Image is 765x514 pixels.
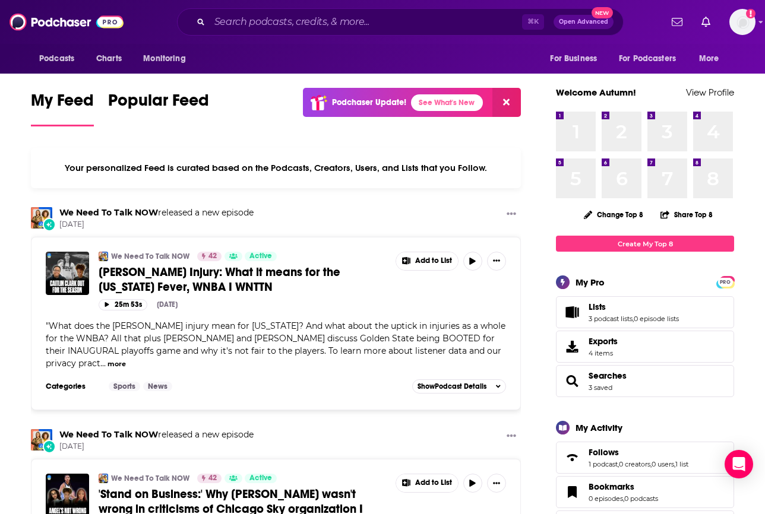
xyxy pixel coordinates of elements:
[396,474,458,492] button: Show More Button
[177,8,624,36] div: Search podcasts, credits, & more...
[560,484,584,500] a: Bookmarks
[589,460,618,468] a: 1 podcast
[208,472,217,484] span: 42
[718,278,732,287] span: PRO
[589,315,633,323] a: 3 podcast lists
[746,9,755,18] svg: Add a profile image
[560,449,584,466] a: Follows
[43,440,56,453] div: New Episode
[619,460,650,468] a: 0 creators
[718,277,732,286] a: PRO
[633,315,634,323] span: ,
[59,220,254,230] span: [DATE]
[686,87,734,98] a: View Profile
[46,382,99,391] h3: Categories
[550,50,597,67] span: For Business
[650,460,652,468] span: ,
[31,90,94,126] a: My Feed
[59,429,158,440] a: We Need To Talk NOW
[697,12,715,32] a: Show notifications dropdown
[210,12,522,31] input: Search podcasts, credits, & more...
[634,315,679,323] a: 0 episode lists
[729,9,755,35] span: Logged in as autumncomm
[46,321,505,369] span: "
[502,429,521,444] button: Show More Button
[674,460,675,468] span: ,
[589,302,679,312] a: Lists
[725,450,753,478] div: Open Intercom Messenger
[108,90,209,118] span: Popular Feed
[99,252,108,261] img: We Need To Talk NOW
[59,429,254,440] h3: released a new episode
[197,474,222,483] a: 42
[59,207,158,218] a: We Need To Talk NOW
[589,447,688,458] a: Follows
[589,336,618,347] span: Exports
[487,474,506,493] button: Show More Button
[46,252,89,295] img: Caitlin Clark Injury: What it means for the Indiana Fever, WNBA I WNTTN
[589,447,619,458] span: Follows
[589,481,634,492] span: Bookmarks
[59,207,254,218] h3: released a new episode
[623,494,624,503] span: ,
[556,442,734,474] span: Follows
[100,358,106,369] span: ...
[667,12,687,32] a: Show notifications dropdown
[111,474,189,483] a: We Need To Talk NOW
[589,370,627,381] a: Searches
[542,47,612,70] button: open menu
[31,90,94,118] span: My Feed
[560,338,584,355] span: Exports
[660,203,713,226] button: Share Top 8
[31,207,52,229] a: We Need To Talk NOW
[59,442,254,452] span: [DATE]
[556,476,734,508] span: Bookmarks
[589,383,612,392] a: 3 saved
[197,252,222,261] a: 42
[143,50,185,67] span: Monitoring
[729,9,755,35] button: Show profile menu
[111,252,189,261] a: We Need To Talk NOW
[556,331,734,363] a: Exports
[157,300,178,309] div: [DATE]
[412,379,506,394] button: ShowPodcast Details
[554,15,614,29] button: Open AdvancedNew
[577,207,650,222] button: Change Top 8
[699,50,719,67] span: More
[502,207,521,222] button: Show More Button
[332,97,406,107] p: Podchaser Update!
[652,460,674,468] a: 0 users
[618,460,619,468] span: ,
[135,47,201,70] button: open menu
[418,382,486,391] span: Show Podcast Details
[415,256,452,265] span: Add to List
[143,382,172,391] a: News
[31,47,90,70] button: open menu
[522,14,544,30] span: ⌘ K
[576,422,622,433] div: My Activity
[99,265,340,294] span: [PERSON_NAME] Injury: What it means for the [US_STATE] Fever, WNBA I WNTTN
[487,252,506,271] button: Show More Button
[31,148,521,188] div: Your personalized Feed is curated based on the Podcasts, Creators, Users, and Lists that you Follow.
[589,349,618,357] span: 4 items
[589,302,606,312] span: Lists
[99,474,108,483] img: We Need To Talk NOW
[559,19,608,25] span: Open Advanced
[208,250,217,262] span: 42
[245,252,277,261] a: Active
[576,277,605,288] div: My Pro
[675,460,688,468] a: 1 list
[556,87,636,98] a: Welcome Autumn!
[99,265,387,294] a: [PERSON_NAME] Injury: What it means for the [US_STATE] Fever, WNBA I WNTTN
[556,236,734,252] a: Create My Top 8
[415,478,452,487] span: Add to List
[108,90,209,126] a: Popular Feed
[46,321,505,369] span: What does the [PERSON_NAME] injury mean for [US_STATE]? And what about the uptick in injuries as ...
[10,11,124,33] img: Podchaser - Follow, Share and Rate Podcasts
[396,252,458,270] button: Show More Button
